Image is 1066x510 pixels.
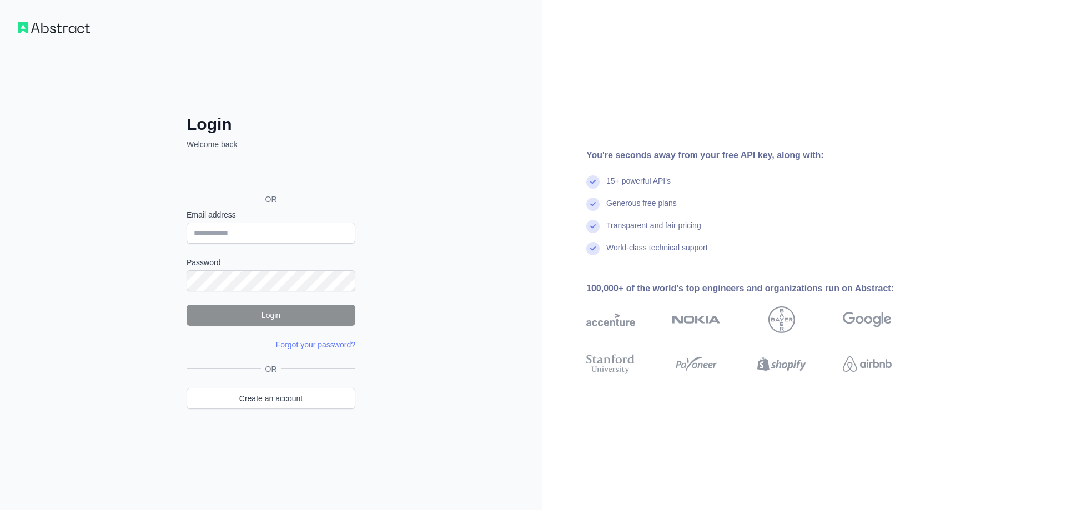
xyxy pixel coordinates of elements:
[257,194,286,205] span: OR
[261,363,281,375] span: OR
[768,306,795,333] img: bayer
[843,352,892,376] img: airbnb
[187,114,355,134] h2: Login
[606,198,677,220] div: Generous free plans
[606,175,671,198] div: 15+ powerful API's
[606,220,701,242] div: Transparent and fair pricing
[586,282,927,295] div: 100,000+ of the world's top engineers and organizations run on Abstract:
[672,352,721,376] img: payoneer
[586,175,600,189] img: check mark
[586,149,927,162] div: You're seconds away from your free API key, along with:
[606,242,708,264] div: World-class technical support
[757,352,806,376] img: shopify
[187,305,355,326] button: Login
[18,22,90,33] img: Workflow
[187,209,355,220] label: Email address
[276,340,355,349] a: Forgot your password?
[586,220,600,233] img: check mark
[187,257,355,268] label: Password
[187,388,355,409] a: Create an account
[187,139,355,150] p: Welcome back
[586,198,600,211] img: check mark
[843,306,892,333] img: google
[181,162,359,186] iframe: Botão Iniciar sessão com o Google
[586,242,600,255] img: check mark
[586,352,635,376] img: stanford university
[586,306,635,333] img: accenture
[672,306,721,333] img: nokia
